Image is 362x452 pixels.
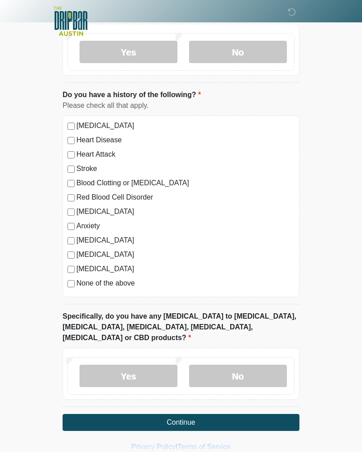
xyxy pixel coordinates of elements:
input: [MEDICAL_DATA] [67,252,75,259]
label: [MEDICAL_DATA] [76,120,295,131]
input: None of the above [67,280,75,287]
input: [MEDICAL_DATA] [67,123,75,130]
label: Stroke [76,163,295,174]
input: Anxiety [67,223,75,230]
a: Terms of Service [177,443,231,451]
a: Privacy Policy [131,443,176,451]
label: None of the above [76,278,295,289]
label: [MEDICAL_DATA] [76,206,295,217]
label: [MEDICAL_DATA] [76,249,295,260]
label: [MEDICAL_DATA] [76,264,295,274]
div: Please check all that apply. [63,100,299,111]
input: Blood Clotting or [MEDICAL_DATA] [67,180,75,187]
input: [MEDICAL_DATA] [67,237,75,244]
label: Blood Clotting or [MEDICAL_DATA] [76,178,295,188]
input: Red Blood Cell Disorder [67,194,75,201]
a: | [176,443,177,451]
label: Red Blood Cell Disorder [76,192,295,203]
label: Anxiety [76,221,295,231]
input: Heart Disease [67,137,75,144]
input: Heart Attack [67,151,75,158]
input: [MEDICAL_DATA] [67,209,75,216]
label: No [189,365,287,387]
label: [MEDICAL_DATA] [76,235,295,246]
input: [MEDICAL_DATA] [67,266,75,273]
label: Yes [80,365,177,387]
button: Continue [63,414,299,431]
label: No [189,41,287,63]
label: Heart Attack [76,149,295,160]
label: Specifically, do you have any [MEDICAL_DATA] to [MEDICAL_DATA], [MEDICAL_DATA], [MEDICAL_DATA], [... [63,311,299,343]
img: The DRIPBaR - Austin The Domain Logo [54,7,88,36]
label: Yes [80,41,177,63]
input: Stroke [67,166,75,173]
label: Heart Disease [76,135,295,145]
label: Do you have a history of the following? [63,90,201,100]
